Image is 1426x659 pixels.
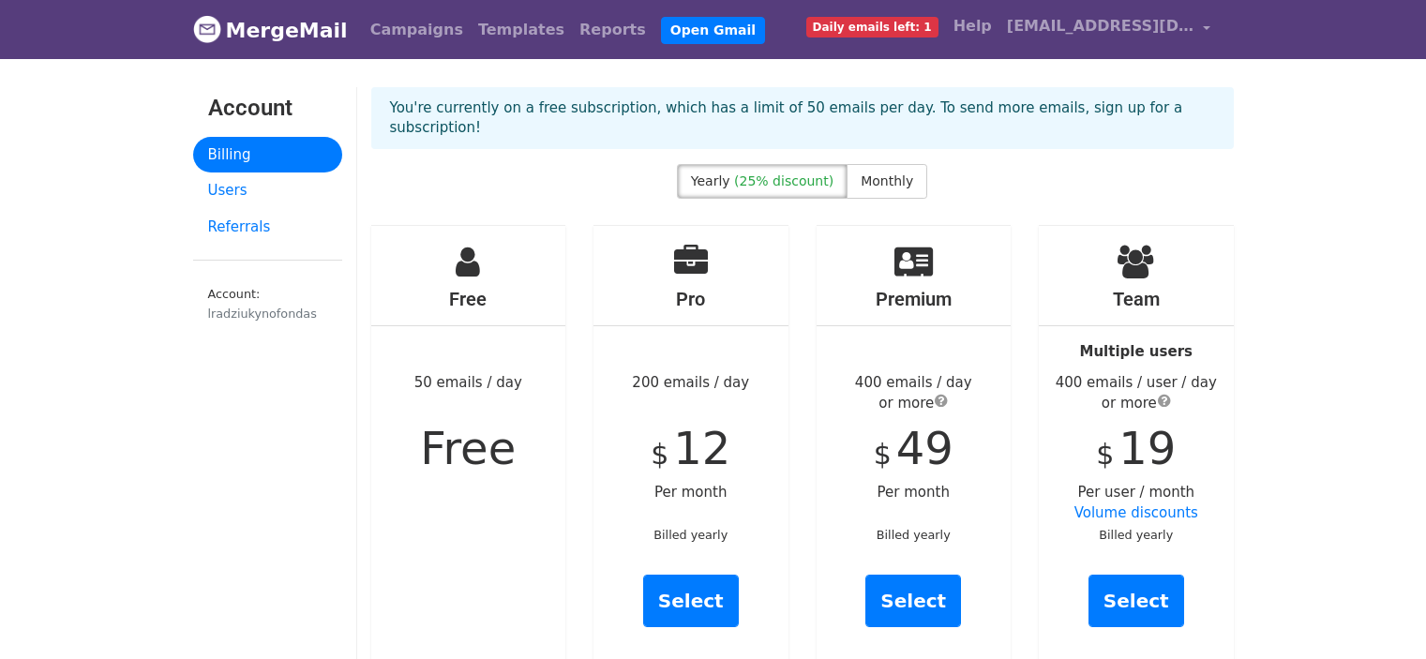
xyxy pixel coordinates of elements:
small: Billed yearly [877,528,951,542]
span: Daily emails left: 1 [806,17,938,37]
span: [EMAIL_ADDRESS][DOMAIN_NAME] [1007,15,1194,37]
a: Templates [471,11,572,49]
a: Users [193,172,342,209]
div: lradziukynofondas [208,305,327,322]
h4: Premium [817,288,1012,310]
a: Select [865,575,961,627]
div: 400 emails / day or more [817,372,1012,414]
span: $ [1096,438,1114,471]
h4: Team [1039,288,1234,310]
a: MergeMail [193,10,348,50]
small: Billed yearly [653,528,728,542]
img: MergeMail logo [193,15,221,43]
span: Yearly [691,173,730,188]
a: Select [643,575,739,627]
a: Reports [572,11,653,49]
a: Billing [193,137,342,173]
small: Billed yearly [1099,528,1173,542]
small: Account: [208,287,327,322]
a: Help [946,7,999,45]
div: 400 emails / user / day or more [1039,372,1234,414]
a: Referrals [193,209,342,246]
span: Free [420,422,516,474]
span: $ [651,438,668,471]
span: (25% discount) [734,173,833,188]
a: Campaigns [363,11,471,49]
a: [EMAIL_ADDRESS][DOMAIN_NAME] [999,7,1219,52]
h4: Free [371,288,566,310]
span: 49 [896,422,953,474]
strong: Multiple users [1080,343,1193,360]
a: Daily emails left: 1 [799,7,946,45]
a: Select [1088,575,1184,627]
p: You're currently on a free subscription, which has a limit of 50 emails per day. To send more ema... [390,98,1215,138]
h3: Account [208,95,327,122]
a: Open Gmail [661,17,765,44]
span: 19 [1118,422,1176,474]
span: 12 [673,422,730,474]
span: $ [874,438,892,471]
a: Volume discounts [1074,504,1198,521]
span: Monthly [861,173,913,188]
h4: Pro [593,288,788,310]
